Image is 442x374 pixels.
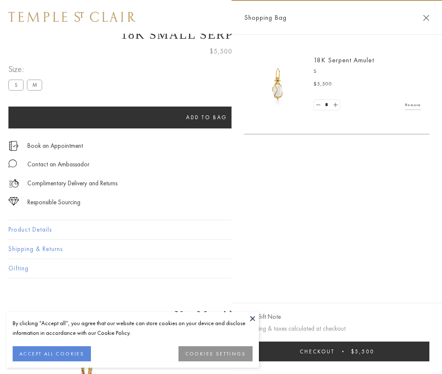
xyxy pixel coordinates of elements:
span: $5,500 [314,80,332,88]
p: Complimentary Delivery and Returns [27,178,117,189]
a: Set quantity to 2 [331,100,339,110]
a: 18K Serpent Amulet [314,56,374,64]
button: ACCEPT ALL COOKIES [13,346,91,361]
img: icon_sourcing.svg [8,197,19,206]
img: icon_appointment.svg [8,141,19,151]
button: Add Gift Note [244,312,281,322]
span: Checkout [300,348,335,355]
button: Gifting [8,259,434,278]
a: Set quantity to 0 [314,100,322,110]
button: Product Details [8,220,434,239]
h1: 18K Small Serpent Amulet [8,27,434,42]
button: Add to bag [8,107,405,128]
button: COOKIES SETTINGS [178,346,253,361]
a: Remove [405,100,421,110]
button: Close Shopping Bag [423,15,429,21]
p: S [314,67,421,76]
img: icon_delivery.svg [8,178,19,189]
span: Add to bag [186,114,227,121]
span: $5,500 [351,348,374,355]
div: Contact an Ambassador [27,159,89,170]
img: MessageIcon-01_2.svg [8,159,17,168]
label: M [27,80,42,90]
label: S [8,80,24,90]
div: By clicking “Accept all”, you agree that our website can store cookies on your device and disclos... [13,318,253,338]
h3: You May Also Like [21,308,421,322]
p: Shipping & taxes calculated at checkout [244,323,429,334]
img: P51836-E11SERPPV [253,59,303,110]
span: $5,500 [210,46,232,57]
span: Shopping Bag [244,12,287,23]
a: Book an Appointment [27,141,83,150]
span: Size: [8,62,45,76]
img: Temple St. Clair [8,12,136,22]
button: Checkout $5,500 [244,342,429,361]
button: Shipping & Returns [8,240,434,259]
div: Responsible Sourcing [27,197,80,208]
